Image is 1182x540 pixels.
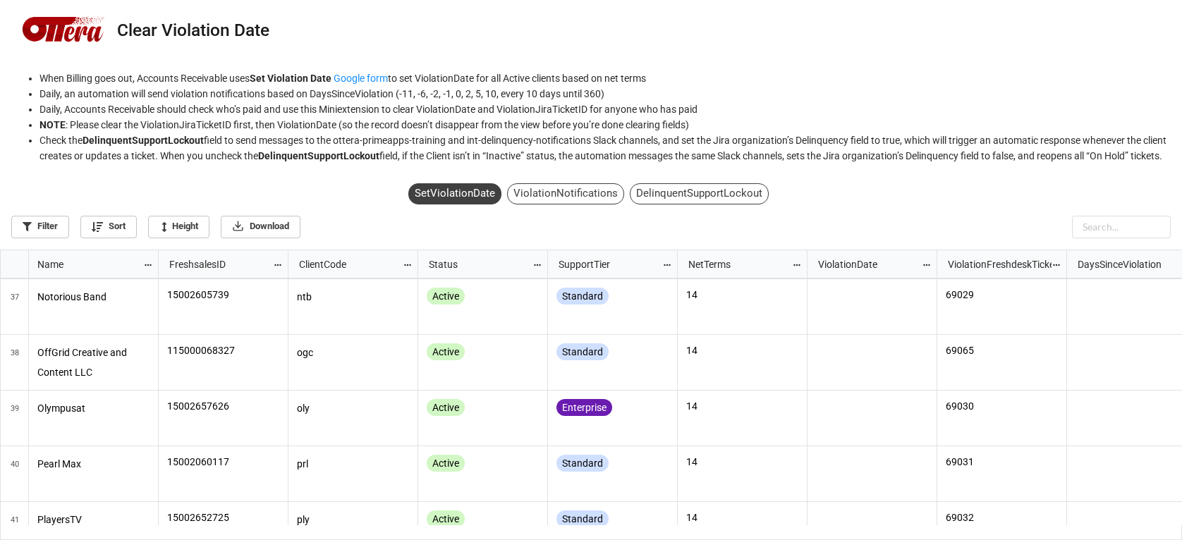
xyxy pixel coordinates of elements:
[420,256,532,271] div: Status
[258,150,379,161] strong: DelinquentSupportLockout
[556,399,612,416] div: Enterprise
[946,399,1058,413] p: 69030
[686,399,798,413] p: 14
[556,288,609,305] div: Standard
[1069,256,1181,271] div: DaysSinceViolation
[167,455,279,469] p: 15002060117
[37,399,150,419] p: Olympusat
[630,183,769,204] div: DelinquentSupportLockout
[297,399,410,419] p: oly
[39,102,1171,117] li: Daily, Accounts Receivable should check who’s paid and use this Miniextension to clear ViolationD...
[21,6,106,54] img: logo-5878x3307.png
[686,510,798,524] p: 14
[161,256,272,271] div: FreshsalesID
[39,133,1171,164] li: Check the field to send messages to the ottera-primeapps-training and int-delinquency-notificatio...
[39,86,1171,102] li: Daily, an automation will send violation notifications based on DaysSinceViolation (-11, -6, -2, ...
[11,446,19,501] span: 40
[686,288,798,302] p: 14
[37,288,150,307] p: Notorious Band
[83,135,204,146] strong: DelinquentSupportLockout
[37,455,150,474] p: Pearl Max
[148,216,209,238] a: Height
[297,510,410,530] p: ply
[291,256,402,271] div: ClientCode
[427,455,465,472] div: Active
[686,343,798,357] p: 14
[427,288,465,305] div: Active
[37,510,150,530] p: PlayersTV
[167,343,279,357] p: 115000068327
[11,335,19,390] span: 38
[11,216,69,238] a: Filter
[810,256,921,271] div: ViolationDate
[556,343,609,360] div: Standard
[297,343,410,363] p: ogc
[946,510,1058,524] p: 69032
[167,288,279,302] p: 15002605739
[167,510,279,524] p: 15002652725
[946,288,1058,302] p: 69029
[39,70,1171,86] li: When Billing goes out, Accounts Receivable uses to set ViolationDate for all Active clients based...
[1072,216,1171,238] input: Search...
[680,256,791,271] div: NetTerms
[250,73,331,84] strong: Set Violation Date
[427,343,465,360] div: Active
[297,455,410,474] p: prl
[39,117,1171,133] li: : Please clear the ViolationJiraTicketID first, then ViolationDate (so the record doesn’t disappe...
[167,399,279,413] p: 15002657626
[556,455,609,472] div: Standard
[507,183,624,204] div: ViolationNotifications
[11,279,19,334] span: 37
[221,216,300,238] a: Download
[80,216,137,238] a: Sort
[117,22,269,39] div: Clear Violation Date
[334,73,388,84] a: Google form
[946,343,1058,357] p: 69065
[408,183,501,204] div: SetViolationDate
[1,250,159,278] div: grid
[37,343,150,381] p: OffGrid Creative and Content LLC
[556,510,609,527] div: Standard
[946,455,1058,469] p: 69031
[550,256,662,271] div: SupportTier
[427,399,465,416] div: Active
[1,278,166,525] div: grid
[939,256,1051,271] div: ViolationFreshdeskTicketID
[11,391,19,446] span: 39
[686,455,798,469] p: 14
[29,256,143,271] div: Name
[39,119,66,130] strong: NOTE
[427,510,465,527] div: Active
[297,288,410,307] p: ntb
